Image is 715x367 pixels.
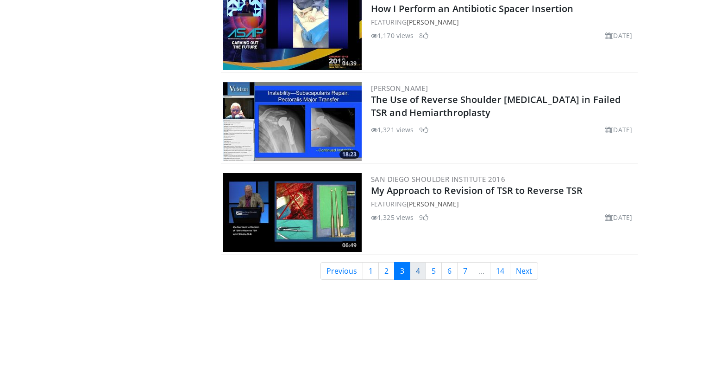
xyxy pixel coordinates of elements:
a: San Diego Shoulder Institute 2016 [371,174,505,184]
a: [PERSON_NAME] [407,18,459,26]
a: 06:49 [223,173,362,252]
a: Previous [320,262,363,280]
li: [DATE] [605,125,632,135]
a: 5 [426,262,442,280]
div: FEATURING [371,199,636,209]
nav: Search results pages [221,262,638,280]
a: My Approach to Revision of TSR to Reverse TSR [371,184,583,197]
a: 7 [457,262,473,280]
li: 8 [419,31,428,40]
span: 18:23 [339,150,359,159]
li: 1,321 views [371,125,414,135]
img: b381eb80-8970-487d-b675-3793d2eb2d65.300x170_q85_crop-smart_upscale.jpg [223,173,362,252]
a: The Use of Reverse Shoulder [MEDICAL_DATA] in Failed TSR and Hemiarthroplasty [371,93,621,119]
li: 9 [419,212,428,222]
span: 04:39 [339,59,359,68]
li: 9 [419,125,428,135]
a: 1 [363,262,379,280]
a: 4 [410,262,426,280]
a: 3 [394,262,410,280]
span: 06:49 [339,241,359,250]
div: FEATURING [371,17,636,27]
a: 6 [441,262,458,280]
a: [PERSON_NAME] [407,200,459,208]
a: 2 [378,262,395,280]
a: How I Perform an Antibiotic Spacer Insertion [371,2,573,15]
a: 14 [490,262,510,280]
li: [DATE] [605,212,632,222]
li: 1,325 views [371,212,414,222]
a: Next [510,262,538,280]
a: [PERSON_NAME] [371,84,428,93]
li: [DATE] [605,31,632,40]
a: 18:23 [223,82,362,161]
li: 1,170 views [371,31,414,40]
img: 308608_0000_1.png.300x170_q85_crop-smart_upscale.jpg [223,82,362,161]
